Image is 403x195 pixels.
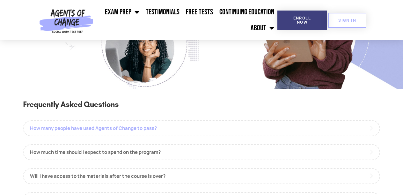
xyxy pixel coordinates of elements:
a: SIGN IN [328,13,366,28]
span: Enroll Now [288,16,317,24]
span: SIGN IN [338,18,356,22]
nav: Menu [96,4,277,36]
a: Exam Prep [102,4,143,20]
a: Continuing Education [216,4,277,20]
a: About [247,20,277,36]
a: Free Tests [183,4,216,20]
a: Will I have access to the materials after the course is over? [23,168,380,184]
a: Enroll Now [277,11,327,30]
a: How many people have used Agents of Change to pass? [23,120,380,136]
a: How much time should I expect to spend on the program? [23,144,380,160]
h3: Frequently Asked Questions [23,98,380,117]
a: Testimonials [143,4,183,20]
